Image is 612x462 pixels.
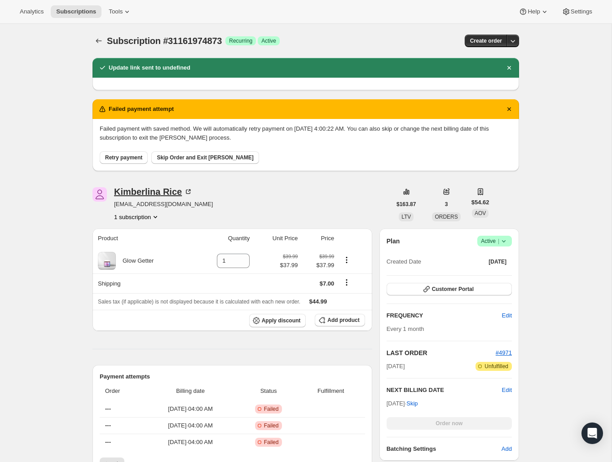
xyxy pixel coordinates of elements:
[146,438,235,447] span: [DATE] · 04:00 AM
[92,273,193,293] th: Shipping
[483,255,512,268] button: [DATE]
[387,257,421,266] span: Created Date
[14,5,49,18] button: Analytics
[146,421,235,430] span: [DATE] · 04:00 AM
[92,35,105,47] button: Subscriptions
[315,314,365,326] button: Add product
[114,212,160,221] button: Product actions
[20,8,44,15] span: Analytics
[387,326,424,332] span: Every 1 month
[496,348,512,357] button: #4971
[387,311,502,320] h2: FREQUENCY
[489,258,506,265] span: [DATE]
[105,154,142,161] span: Retry payment
[98,252,116,270] img: product img
[396,201,416,208] span: $163.87
[100,372,365,381] h2: Payment attempts
[252,229,300,248] th: Unit Price
[327,317,359,324] span: Add product
[100,124,512,142] p: Failed payment with saved method. We will automatically retry payment on [DATE] 4:00:22 AM. You c...
[401,396,423,411] button: Skip
[556,5,598,18] button: Settings
[100,381,143,401] th: Order
[105,405,111,412] span: ---
[193,229,252,248] th: Quantity
[109,8,123,15] span: Tools
[387,362,405,371] span: [DATE]
[157,154,253,161] span: Skip Order and Exit [PERSON_NAME]
[470,37,502,44] span: Create order
[387,348,496,357] h2: LAST ORDER
[387,283,512,295] button: Customer Portal
[92,187,107,202] span: Kimberlina Rice
[105,422,111,429] span: ---
[497,308,517,323] button: Edit
[92,229,193,248] th: Product
[401,214,411,220] span: LTV
[465,35,507,47] button: Create order
[264,405,279,413] span: Failed
[471,198,489,207] span: $54.62
[302,387,360,396] span: Fulfillment
[484,363,508,370] span: Unfulfilled
[339,255,354,265] button: Product actions
[387,237,400,246] h2: Plan
[502,386,512,395] button: Edit
[503,62,515,74] button: Dismiss notification
[387,444,502,453] h6: Batching Settings
[498,238,499,245] span: |
[116,256,154,265] div: Glow Getter
[109,105,174,114] h2: Failed payment attempt
[264,422,279,429] span: Failed
[229,37,252,44] span: Recurring
[303,261,334,270] span: $37.99
[114,200,213,209] span: [EMAIL_ADDRESS][DOMAIN_NAME]
[51,5,101,18] button: Subscriptions
[440,198,453,211] button: 3
[103,5,137,18] button: Tools
[445,201,448,208] span: 3
[319,254,334,259] small: $39.99
[502,311,512,320] span: Edit
[264,439,279,446] span: Failed
[151,151,259,164] button: Skip Order and Exit [PERSON_NAME]
[98,299,300,305] span: Sales tax (if applicable) is not displayed because it is calculated with each new order.
[262,317,301,324] span: Apply discount
[283,254,298,259] small: $39.99
[432,286,474,293] span: Customer Portal
[300,229,337,248] th: Price
[309,298,327,305] span: $44.99
[114,187,193,196] div: Kimberlina Rice
[240,387,296,396] span: Status
[146,405,235,414] span: [DATE] · 04:00 AM
[320,280,335,287] span: $7.00
[502,444,512,453] span: Add
[391,198,421,211] button: $163.87
[406,399,418,408] span: Skip
[496,349,512,356] a: #4971
[513,5,554,18] button: Help
[109,63,190,72] h2: Update link sent to undefined
[475,210,486,216] span: AOV
[481,237,508,246] span: Active
[146,387,235,396] span: Billing date
[571,8,592,15] span: Settings
[261,37,276,44] span: Active
[387,386,502,395] h2: NEXT BILLING DATE
[249,314,306,327] button: Apply discount
[528,8,540,15] span: Help
[56,8,96,15] span: Subscriptions
[100,151,148,164] button: Retry payment
[339,277,354,287] button: Shipping actions
[105,439,111,445] span: ---
[280,261,298,270] span: $37.99
[496,442,517,456] button: Add
[503,103,515,115] button: Dismiss notification
[581,422,603,444] div: Open Intercom Messenger
[435,214,458,220] span: ORDERS
[107,36,222,46] span: Subscription #31161974873
[387,400,418,407] span: [DATE] ·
